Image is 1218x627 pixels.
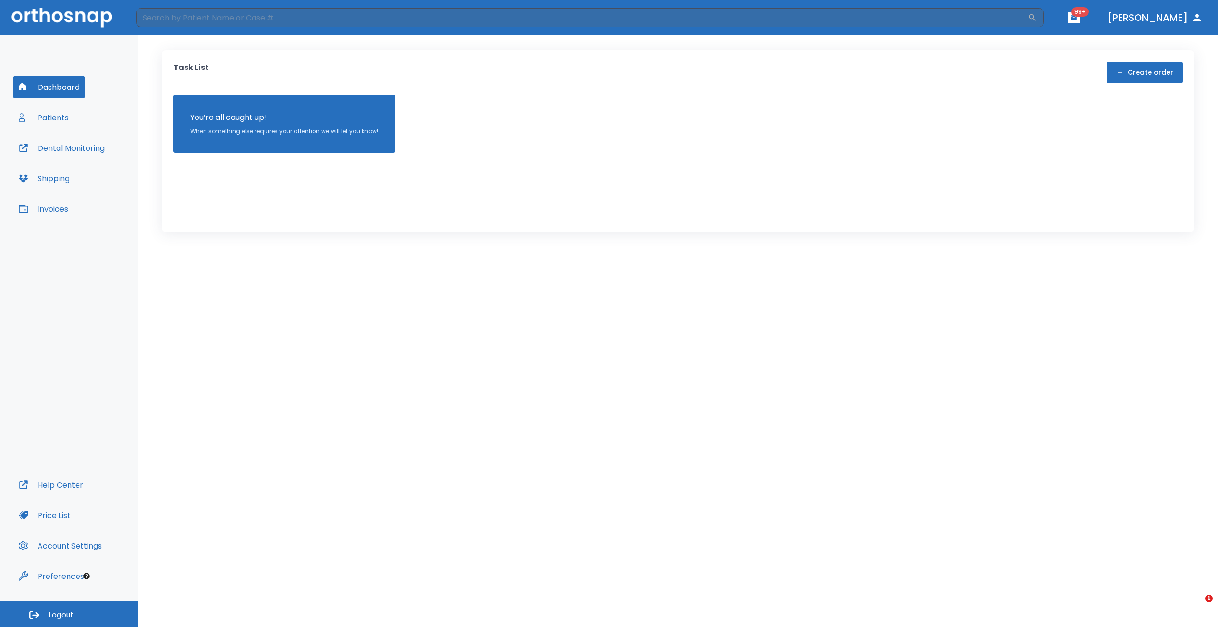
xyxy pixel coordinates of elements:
button: Preferences [13,565,90,588]
iframe: Intercom live chat [1186,595,1208,617]
p: Task List [173,62,209,83]
p: You’re all caught up! [190,112,378,123]
button: [PERSON_NAME] [1104,9,1207,26]
button: Dashboard [13,76,85,98]
button: Patients [13,106,74,129]
button: Invoices [13,197,74,220]
button: Account Settings [13,534,108,557]
input: Search by Patient Name or Case # [136,8,1028,27]
button: Price List [13,504,76,527]
button: Dental Monitoring [13,137,110,159]
img: Orthosnap [11,8,112,27]
button: Shipping [13,167,75,190]
div: Tooltip anchor [82,572,91,580]
p: When something else requires your attention we will let you know! [190,127,378,136]
span: 99+ [1071,7,1089,17]
button: Help Center [13,473,89,496]
span: Logout [49,610,74,620]
span: 1 [1205,595,1213,602]
button: Create order [1107,62,1183,83]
